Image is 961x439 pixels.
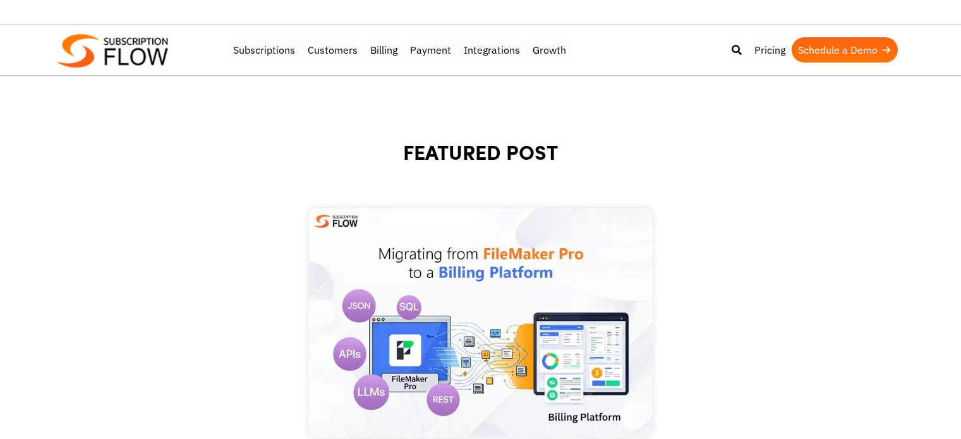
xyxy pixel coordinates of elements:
[227,37,301,63] a: Subscriptions
[301,37,364,63] a: Customers
[792,37,898,63] a: Schedule a Demo
[748,37,792,63] a: Pricing
[102,139,860,196] h1: FEATURED POST
[309,208,653,437] img: Migrating from FileMaker Pro to a Billing Platform
[364,37,404,63] a: Billing
[457,37,526,63] a: Integrations
[526,37,572,63] a: Growth
[57,34,168,68] img: Subscriptionflow
[404,37,457,63] a: Payment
